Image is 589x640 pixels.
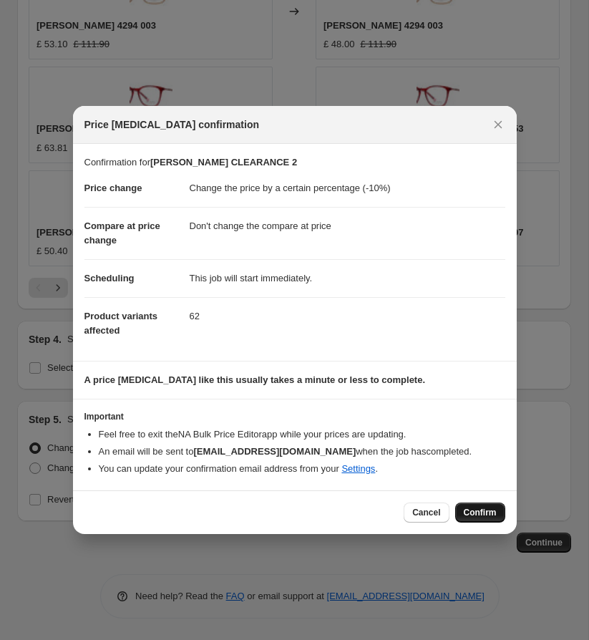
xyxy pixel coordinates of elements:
[190,207,505,245] dd: Don't change the compare at price
[193,446,356,457] b: [EMAIL_ADDRESS][DOMAIN_NAME]
[84,155,505,170] p: Confirmation for
[190,297,505,335] dd: 62
[84,117,260,132] span: Price [MEDICAL_DATA] confirmation
[464,507,497,518] span: Confirm
[190,259,505,297] dd: This job will start immediately.
[99,445,505,459] li: An email will be sent to when the job has completed .
[99,462,505,476] li: You can update your confirmation email address from your .
[190,170,505,207] dd: Change the price by a certain percentage (-10%)
[84,374,426,385] b: A price [MEDICAL_DATA] like this usually takes a minute or less to complete.
[84,273,135,283] span: Scheduling
[84,183,142,193] span: Price change
[99,427,505,442] li: Feel free to exit the NA Bulk Price Editor app while your prices are updating.
[412,507,440,518] span: Cancel
[404,503,449,523] button: Cancel
[488,115,508,135] button: Close
[455,503,505,523] button: Confirm
[84,311,158,336] span: Product variants affected
[341,463,375,474] a: Settings
[84,220,160,246] span: Compare at price change
[84,411,505,422] h3: Important
[150,157,297,168] b: [PERSON_NAME] CLEARANCE 2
